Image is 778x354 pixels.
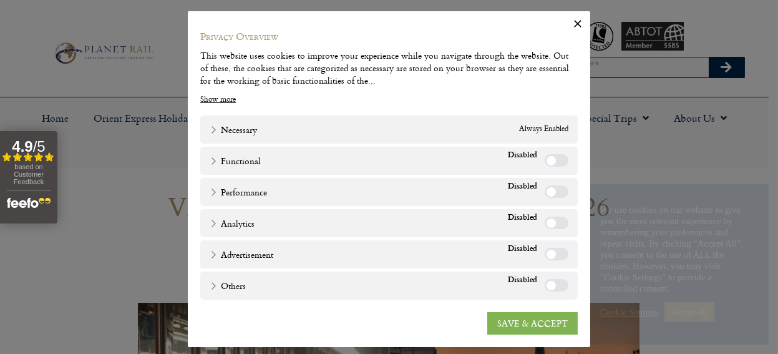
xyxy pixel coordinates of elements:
[210,248,273,261] a: Advertisement
[210,123,257,136] a: Necessary
[519,123,568,136] span: Always Enabled
[210,279,246,292] a: Others
[487,312,578,335] a: SAVE & ACCEPT
[210,217,255,230] a: Analytics
[200,49,578,86] div: This website uses cookies to improve your experience while you navigate through the website. Out ...
[210,185,267,199] a: Performance
[200,30,578,43] h4: Privacy Overview
[210,154,261,167] a: Functional
[200,94,236,105] a: Show more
